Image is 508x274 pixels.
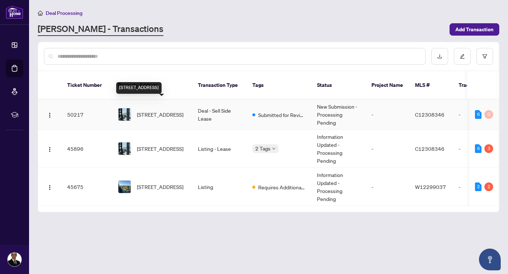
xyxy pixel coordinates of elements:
[311,130,366,168] td: Information Updated - Processing Pending
[8,253,21,266] img: Profile Icon
[118,108,131,121] img: thumbnail-img
[311,168,366,206] td: Information Updated - Processing Pending
[415,184,446,190] span: W12299037
[192,100,247,130] td: Deal - Sell Side Lease
[255,144,271,153] span: 2 Tags
[47,146,53,152] img: Logo
[192,168,247,206] td: Listing
[61,100,112,130] td: 50217
[247,71,311,100] th: Tags
[137,145,183,153] span: [STREET_ADDRESS]
[454,48,471,65] button: edit
[431,48,448,65] button: download
[137,183,183,191] span: [STREET_ADDRESS]
[258,183,305,191] span: Requires Additional Docs
[44,143,56,154] button: Logo
[47,112,53,118] img: Logo
[44,181,56,193] button: Logo
[450,23,499,36] button: Add Transaction
[116,82,162,94] div: [STREET_ADDRESS]
[112,71,192,100] th: Property Address
[47,185,53,190] img: Logo
[192,130,247,168] td: Listing - Lease
[366,71,409,100] th: Project Name
[366,100,409,130] td: -
[453,71,504,100] th: Trade Number
[38,11,43,16] span: home
[415,111,444,118] span: C12308346
[453,168,504,206] td: -
[118,142,131,155] img: thumbnail-img
[258,111,305,119] span: Submitted for Review
[453,100,504,130] td: -
[118,181,131,193] img: thumbnail-img
[137,110,183,118] span: [STREET_ADDRESS]
[475,182,481,191] div: 2
[475,144,481,153] div: 6
[460,54,465,59] span: edit
[366,168,409,206] td: -
[46,10,82,16] span: Deal Processing
[484,144,493,153] div: 3
[61,168,112,206] td: 45675
[311,71,366,100] th: Status
[415,145,444,152] span: C12308346
[272,147,276,150] span: down
[44,109,56,120] button: Logo
[61,130,112,168] td: 45896
[409,71,453,100] th: MLS #
[479,249,501,270] button: Open asap
[476,48,493,65] button: filter
[484,182,493,191] div: 2
[366,130,409,168] td: -
[6,5,23,19] img: logo
[475,110,481,119] div: 6
[38,23,163,36] a: [PERSON_NAME] - Transactions
[192,71,247,100] th: Transaction Type
[455,24,493,35] span: Add Transaction
[311,100,366,130] td: New Submission - Processing Pending
[437,54,442,59] span: download
[453,130,504,168] td: -
[482,54,487,59] span: filter
[484,110,493,119] div: 0
[61,71,112,100] th: Ticket Number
